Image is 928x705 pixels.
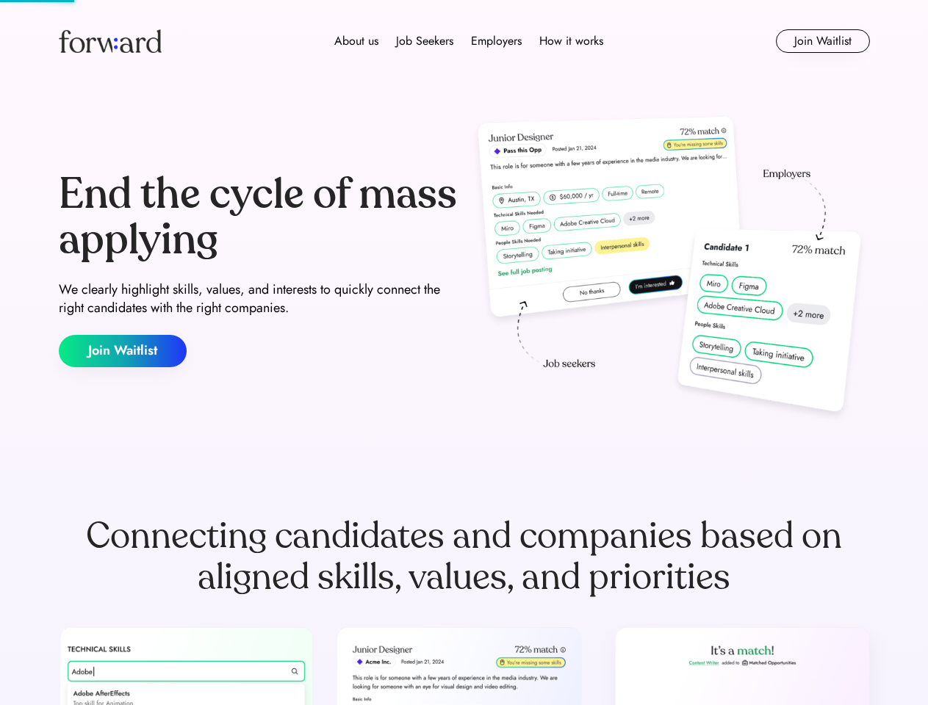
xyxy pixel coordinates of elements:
button: Join Waitlist [776,29,870,53]
div: About us [334,32,378,50]
div: Job Seekers [396,32,453,50]
div: End the cycle of mass applying [59,172,458,262]
img: Forward logo [59,29,162,53]
div: Employers [471,32,522,50]
button: Join Waitlist [59,335,187,367]
div: Connecting candidates and companies based on aligned skills, values, and priorities [59,516,870,598]
div: How it works [539,32,603,50]
div: We clearly highlight skills, values, and interests to quickly connect the right candidates with t... [59,281,458,317]
img: hero-image.png [470,112,870,427]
